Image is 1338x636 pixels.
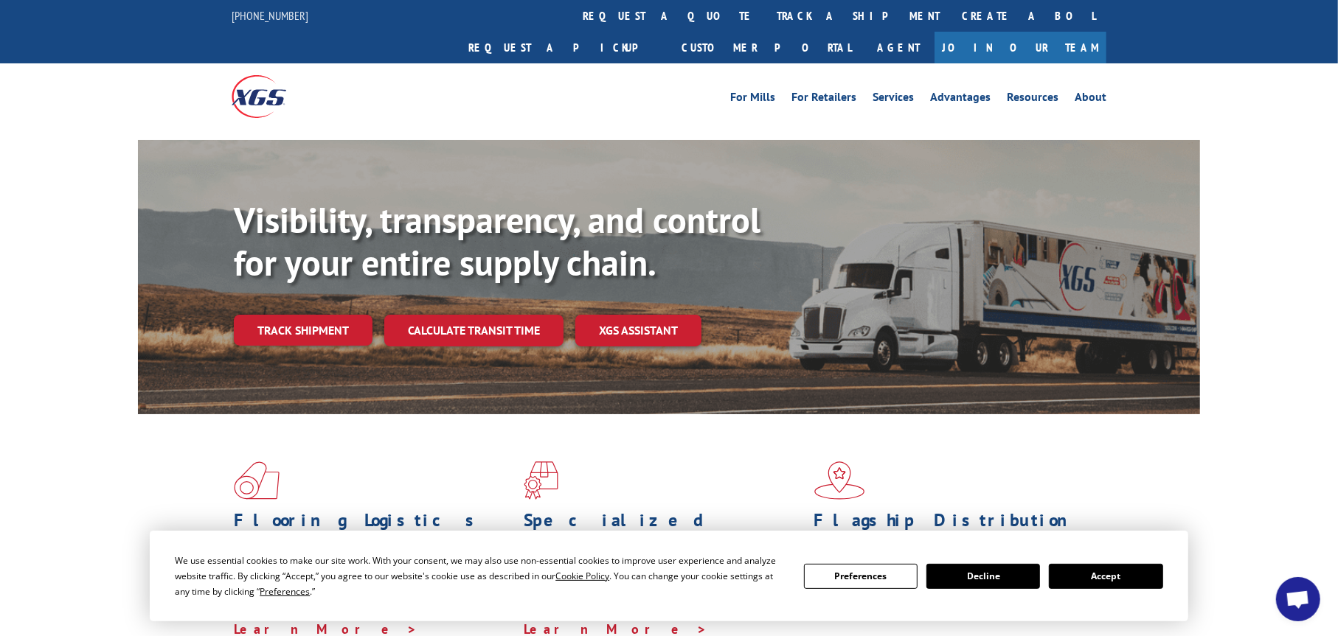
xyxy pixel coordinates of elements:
a: Calculate transit time [384,315,564,346]
div: Cookie Consent Prompt [150,531,1188,621]
a: Services [873,91,914,108]
a: XGS ASSISTANT [575,315,701,346]
a: Join Our Team [935,32,1106,63]
button: Decline [926,564,1040,589]
a: Resources [1007,91,1058,108]
h1: Flooring Logistics Solutions [234,511,513,554]
a: Request a pickup [457,32,670,63]
div: We use essential cookies to make our site work. With your consent, we may also use non-essential ... [175,553,786,599]
a: For Retailers [791,91,856,108]
a: Track shipment [234,315,372,346]
a: Customer Portal [670,32,862,63]
a: For Mills [730,91,775,108]
button: Accept [1049,564,1162,589]
b: Visibility, transparency, and control for your entire supply chain. [234,197,760,285]
img: xgs-icon-total-supply-chain-intelligence-red [234,461,280,500]
button: Preferences [804,564,918,589]
a: Agent [862,32,935,63]
h1: Flagship Distribution Model [814,511,1093,554]
img: xgs-icon-flagship-distribution-model-red [814,461,865,500]
a: About [1075,91,1106,108]
img: xgs-icon-focused-on-flooring-red [524,461,558,500]
a: [PHONE_NUMBER] [232,8,308,23]
a: Advantages [930,91,991,108]
span: Cookie Policy [555,570,609,582]
span: Preferences [260,585,310,598]
div: Open chat [1276,577,1320,621]
h1: Specialized Freight Experts [524,511,803,554]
